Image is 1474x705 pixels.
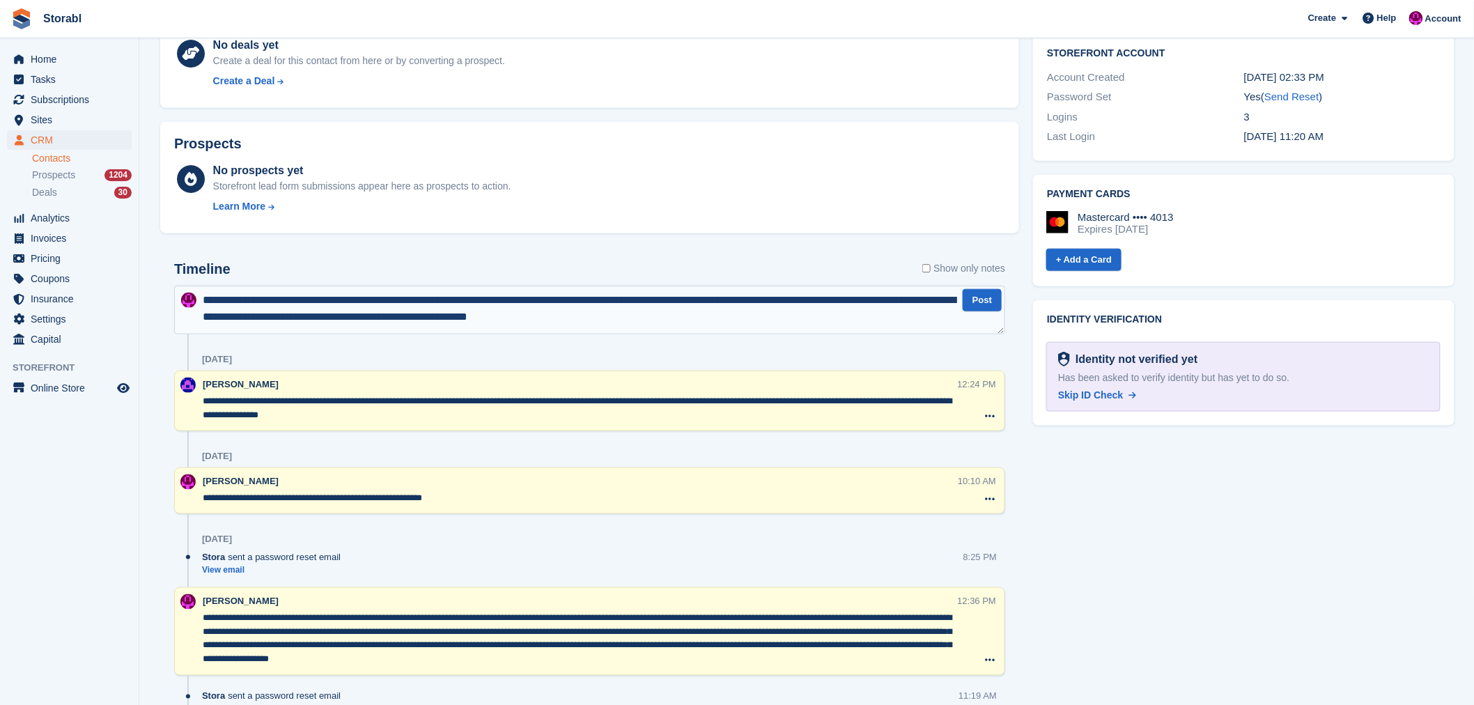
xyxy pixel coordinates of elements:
img: Helen Morton [181,293,196,308]
span: Insurance [31,289,114,309]
span: Pricing [31,249,114,268]
a: Skip ID Check [1058,388,1136,403]
div: Learn More [213,199,265,214]
a: Storabl [38,7,87,30]
div: [DATE] [202,534,232,545]
div: [DATE] 02:33 PM [1244,70,1441,86]
div: No prospects yet [213,162,511,179]
span: [PERSON_NAME] [203,379,279,389]
a: menu [7,90,132,109]
span: CRM [31,130,114,150]
span: Stora [202,690,225,703]
img: stora-icon-8386f47178a22dfd0bd8f6a31ec36ba5ce8667c1dd55bd0f319d3a0aa187defe.svg [11,8,32,29]
div: Last Login [1047,129,1244,145]
div: 8:25 PM [963,550,997,564]
a: menu [7,208,132,228]
a: menu [7,70,132,89]
time: 2025-09-17 10:20:14 UTC [1244,130,1324,142]
a: menu [7,269,132,288]
div: 12:36 PM [958,594,997,607]
div: Storefront lead form submissions appear here as prospects to action. [213,179,511,194]
span: Subscriptions [31,90,114,109]
div: No deals yet [213,37,505,54]
img: Helen Morton [180,474,196,490]
span: Account [1425,12,1461,26]
div: [DATE] [202,354,232,365]
span: Deals [32,186,57,199]
span: Tasks [31,70,114,89]
span: Coupons [31,269,114,288]
a: menu [7,110,132,130]
div: Expires [DATE] [1078,223,1174,235]
div: 30 [114,187,132,199]
img: Identity Verification Ready [1058,352,1070,367]
a: menu [7,130,132,150]
div: 10:10 AM [958,474,996,488]
div: 1204 [104,169,132,181]
div: Logins [1047,109,1244,125]
a: menu [7,49,132,69]
span: [PERSON_NAME] [203,596,279,606]
a: menu [7,249,132,268]
div: [DATE] [202,451,232,462]
h2: Storefront Account [1047,45,1441,59]
img: Bailey Hunt [180,378,196,393]
a: Create a Deal [213,74,505,88]
span: Storefront [13,361,139,375]
a: Deals 30 [32,185,132,200]
span: Create [1308,11,1336,25]
a: menu [7,309,132,329]
img: Helen Morton [1409,11,1423,25]
button: Post [963,289,1002,312]
a: menu [7,228,132,248]
img: Mastercard Logo [1046,211,1069,233]
h2: Payment cards [1047,189,1441,200]
h2: Timeline [174,261,231,277]
span: [PERSON_NAME] [203,476,279,486]
div: 11:19 AM [959,690,997,703]
span: Invoices [31,228,114,248]
div: sent a password reset email [202,690,348,703]
div: Create a deal for this contact from here or by converting a prospect. [213,54,505,68]
div: Yes [1244,89,1441,105]
div: 12:24 PM [958,378,997,391]
h2: Identity verification [1047,314,1441,325]
div: 3 [1244,109,1441,125]
div: Has been asked to verify identity but has yet to do so. [1058,371,1429,385]
span: Sites [31,110,114,130]
a: + Add a Card [1046,249,1122,272]
span: Stora [202,550,225,564]
span: Prospects [32,169,75,182]
span: ( ) [1261,91,1322,102]
div: Mastercard •••• 4013 [1078,211,1174,224]
span: Online Store [31,378,114,398]
h2: Prospects [174,136,242,152]
a: View email [202,564,348,576]
a: Prospects 1204 [32,168,132,183]
span: Help [1377,11,1397,25]
span: Analytics [31,208,114,228]
span: Capital [31,330,114,349]
div: Create a Deal [213,74,275,88]
a: Preview store [115,380,132,396]
span: Settings [31,309,114,329]
a: Learn More [213,199,511,214]
a: menu [7,330,132,349]
div: sent a password reset email [202,550,348,564]
a: Contacts [32,152,132,165]
a: Send Reset [1264,91,1319,102]
div: Account Created [1047,70,1244,86]
span: Home [31,49,114,69]
a: menu [7,289,132,309]
div: Identity not verified yet [1070,351,1197,368]
img: Helen Morton [180,594,196,610]
span: Skip ID Check [1058,389,1123,401]
a: menu [7,378,132,398]
input: Show only notes [922,261,931,276]
div: Password Set [1047,89,1244,105]
label: Show only notes [922,261,1006,276]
